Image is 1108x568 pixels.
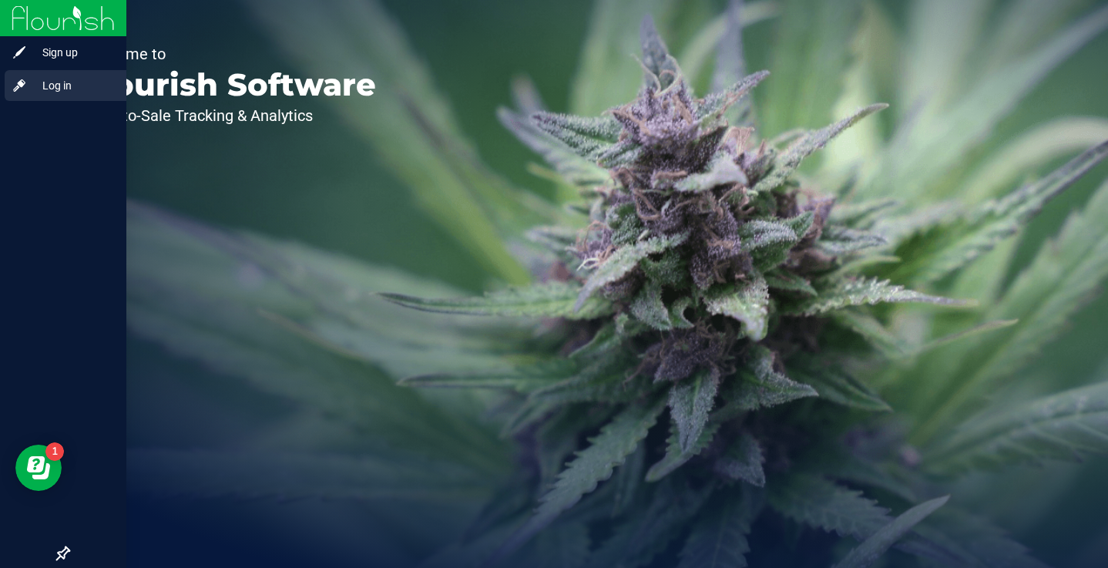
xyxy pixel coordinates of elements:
[12,45,27,60] inline-svg: Sign up
[27,43,119,62] span: Sign up
[83,46,376,62] p: Welcome to
[45,442,64,461] iframe: Resource center unread badge
[83,69,376,100] p: Flourish Software
[15,445,62,491] iframe: Resource center
[12,78,27,93] inline-svg: Log in
[83,108,376,123] p: Seed-to-Sale Tracking & Analytics
[27,76,119,95] span: Log in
